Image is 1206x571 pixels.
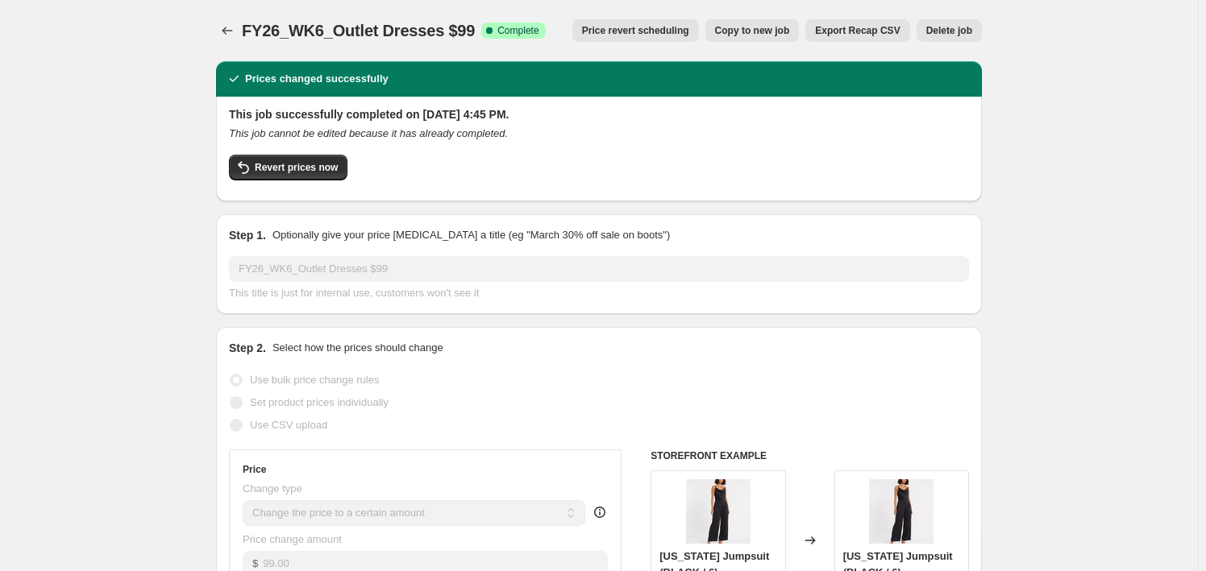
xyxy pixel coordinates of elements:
p: Select how the prices should change [272,340,443,356]
h2: This job successfully completed on [DATE] 4:45 PM. [229,106,969,122]
span: Delete job [926,24,972,37]
span: Revert prices now [255,161,338,174]
h6: STOREFRONT EXAMPLE [651,449,969,462]
button: Delete job [917,19,982,42]
h2: Step 1. [229,227,266,243]
p: Optionally give your price [MEDICAL_DATA] a title (eg "March 30% off sale on boots") [272,227,670,243]
span: Export Recap CSV [815,24,900,37]
button: Price change jobs [216,19,239,42]
h3: Price [243,463,266,476]
div: help [592,504,608,520]
span: This title is just for internal use, customers won't see it [229,287,479,299]
img: RE24DR269_REBLK001_01_72e5d04f-0138-4c81-8346-d23a8fdc069e_80x.jpg [869,479,934,544]
span: $ [252,557,258,569]
span: Use bulk price change rules [250,374,379,386]
img: RE24DR269_REBLK001_01_72e5d04f-0138-4c81-8346-d23a8fdc069e_80x.jpg [686,479,751,544]
span: Set product prices individually [250,396,389,408]
i: This job cannot be edited because it has already completed. [229,127,508,139]
span: Use CSV upload [250,419,327,431]
input: 30% off holiday sale [229,256,969,282]
h2: Step 2. [229,340,266,356]
span: Price change amount [243,533,342,545]
span: Change type [243,482,302,494]
span: Copy to new job [715,24,790,37]
span: FY26_WK6_Outlet Dresses $99 [242,22,475,39]
button: Copy to new job [705,19,800,42]
h2: Prices changed successfully [245,71,389,87]
span: Price revert scheduling [582,24,689,37]
button: Revert prices now [229,155,347,180]
span: Complete [497,24,539,37]
button: Price revert scheduling [572,19,699,42]
button: Export Recap CSV [805,19,909,42]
